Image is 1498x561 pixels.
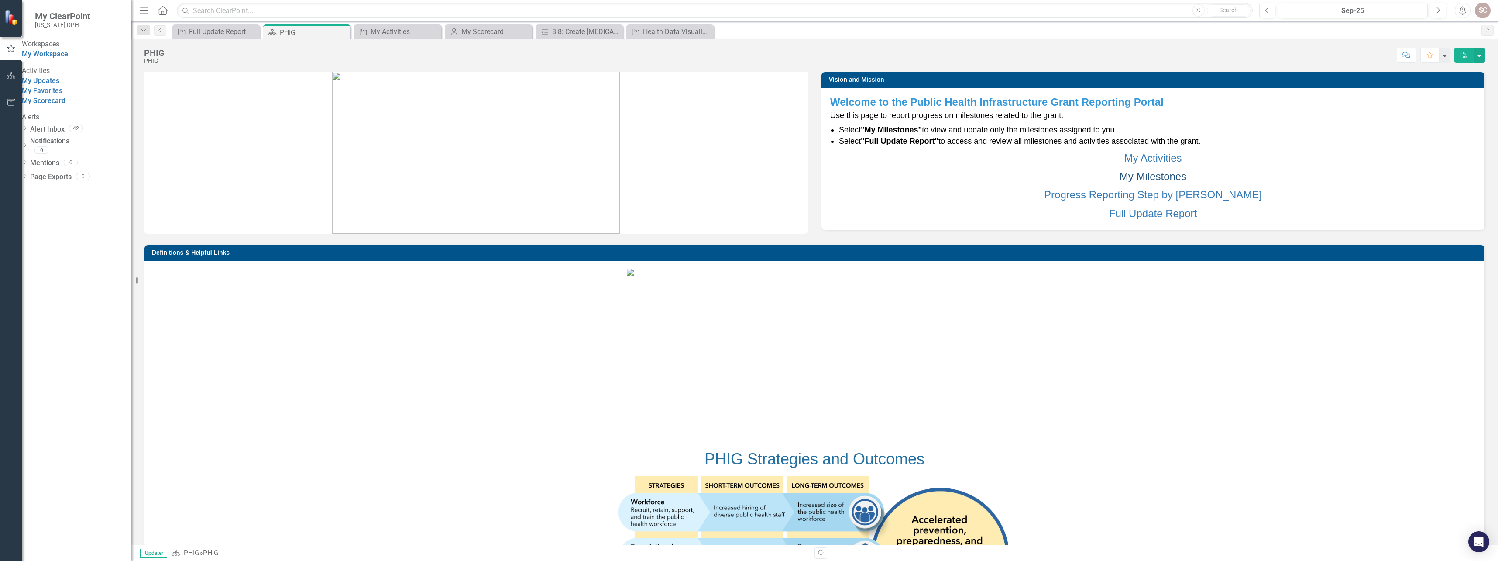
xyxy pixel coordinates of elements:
[1044,189,1262,201] a: Progress Reporting Step by [PERSON_NAME]
[22,76,59,85] a: My Updates
[1120,170,1186,182] a: My Milestones
[30,158,59,168] a: Mentions
[175,26,258,37] a: Full Update Report
[152,249,1480,256] h3: Definitions & Helpful Links
[144,48,165,58] div: PHIG
[1207,4,1251,17] button: Search
[76,173,90,180] div: 0
[35,11,90,21] span: My ClearPoint
[861,125,922,134] strong: "My Milestones"
[643,26,711,37] div: Health Data Visualization Systems (HDVS) Section
[1219,7,1238,14] span: Search
[30,136,131,146] a: Notifications
[626,268,1003,429] img: mceclip0%20v4.png
[184,549,199,557] a: PHIG
[830,111,1063,120] span: Use this page to report progress on milestones related to the grant.
[839,137,1200,145] span: Select to access and review all milestones and activities associated with the grant.
[172,548,808,558] div: »
[1124,152,1182,164] a: My Activities
[30,125,65,135] a: Alert Inbox
[22,66,131,76] div: Activities
[30,172,72,182] a: Page Exports
[356,26,439,37] a: My Activities
[552,26,621,37] div: 8.8: Create [MEDICAL_DATA] Dashboard (Power BI)
[177,3,1253,18] input: Search ClearPoint...
[861,137,938,145] strong: "Full Update Report"
[22,112,131,122] div: Alerts
[461,26,530,37] div: My Scorecard
[538,26,621,37] a: 8.8: Create [MEDICAL_DATA] Dashboard (Power BI)
[1281,6,1425,16] div: Sep-25
[371,26,439,37] div: My Activities
[34,147,48,154] div: 0
[4,10,20,25] img: ClearPoint Strategy
[1109,208,1197,219] a: Full Update Report
[22,50,68,58] a: My Workspace
[830,96,1164,108] strong: Welcome to the Public Health Infrastructure Grant Reporting Portal
[22,97,65,105] a: My Scorecard
[704,450,924,468] span: PHIG Strategies and Outcomes
[1475,3,1491,18] button: SC
[22,39,131,49] div: Workspaces
[447,26,530,37] a: My Scorecard
[35,21,90,28] small: [US_STATE] DPH
[1278,3,1428,18] button: Sep-25
[829,76,1480,83] h3: Vision and Mission
[144,58,165,64] div: PHIG
[203,549,219,557] div: PHIG
[140,549,167,558] span: Updater
[280,27,348,38] div: PHIG
[64,159,78,166] div: 0
[1468,531,1489,552] div: Open Intercom Messenger
[69,125,83,132] div: 42
[22,87,62,95] a: My Favorites
[839,125,1117,134] span: Select to view and update only the milestones assigned to you.
[189,26,258,37] div: Full Update Report
[629,26,711,37] a: Health Data Visualization Systems (HDVS) Section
